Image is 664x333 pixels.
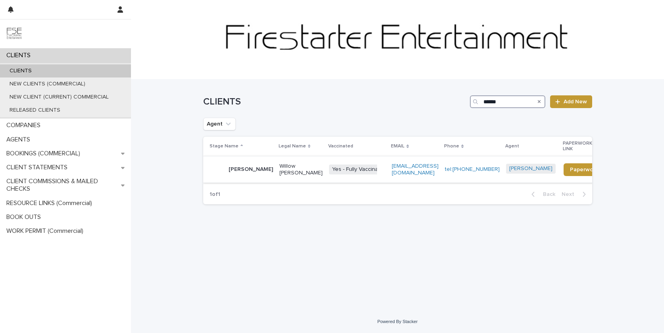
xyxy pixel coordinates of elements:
[3,94,115,101] p: NEW CLIENT (CURRENT) COMMERCIAL
[3,213,47,221] p: BOOK OUTS
[279,142,306,151] p: Legal Name
[444,142,459,151] p: Phone
[470,95,545,108] input: Search
[525,191,558,198] button: Back
[509,165,552,172] a: [PERSON_NAME]
[3,81,92,87] p: NEW CLIENTS (COMMERCIAL)
[203,185,227,204] p: 1 of 1
[3,107,67,114] p: RELEASED CLIENTS
[564,99,587,105] span: Add New
[538,192,555,197] span: Back
[391,142,404,151] p: EMAIL
[445,166,500,172] a: tel:[PHONE_NUMBER]
[203,156,618,183] tr: [PERSON_NAME]Willow [PERSON_NAME]Yes - Fully Vaccinated[EMAIL_ADDRESS][DOMAIN_NAME]tel:[PHONE_NUM...
[562,192,579,197] span: Next
[564,163,604,176] a: Paperwork
[377,319,418,324] a: Powered By Stacker
[505,142,519,151] p: Agent
[3,164,74,171] p: CLIENT STATEMENTS
[3,150,87,157] p: BOOKINGS (COMMERCIAL)
[6,26,22,42] img: 9JgRvJ3ETPGCJDhvPVA5
[203,118,236,130] button: Agent
[328,142,353,151] p: Vaccinated
[210,142,239,151] p: Stage Name
[3,122,47,129] p: COMPANIES
[392,163,439,176] a: [EMAIL_ADDRESS][DOMAIN_NAME]
[3,52,37,59] p: CLIENTS
[3,136,37,143] p: AGENTS
[3,199,98,207] p: RESOURCE LINKS (Commercial)
[329,165,390,174] span: Yes - Fully Vaccinated
[229,166,273,173] p: [PERSON_NAME]
[3,68,38,74] p: CLIENTS
[558,191,592,198] button: Next
[203,96,467,108] h1: CLIENTS
[550,95,592,108] a: Add New
[570,167,598,172] span: Paperwork
[279,163,323,176] p: Willow [PERSON_NAME]
[563,139,600,154] p: PAPERWORK LINK
[3,178,121,193] p: CLIENT COMMISSIONS & MAILED CHECKS
[3,227,90,235] p: WORK PERMIT (Commercial)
